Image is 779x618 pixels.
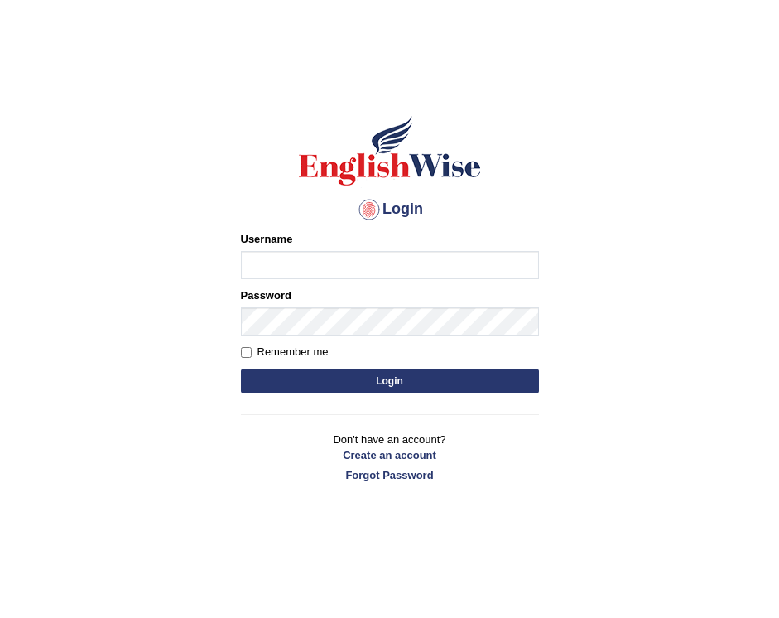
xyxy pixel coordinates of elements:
a: Create an account [241,447,539,463]
button: Login [241,369,539,393]
label: Remember me [241,344,329,360]
h4: Login [241,196,539,223]
a: Forgot Password [241,467,539,483]
label: Password [241,287,291,303]
p: Don't have an account? [241,432,539,483]
img: Logo of English Wise sign in for intelligent practice with AI [296,113,484,188]
label: Username [241,231,293,247]
input: Remember me [241,347,252,358]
